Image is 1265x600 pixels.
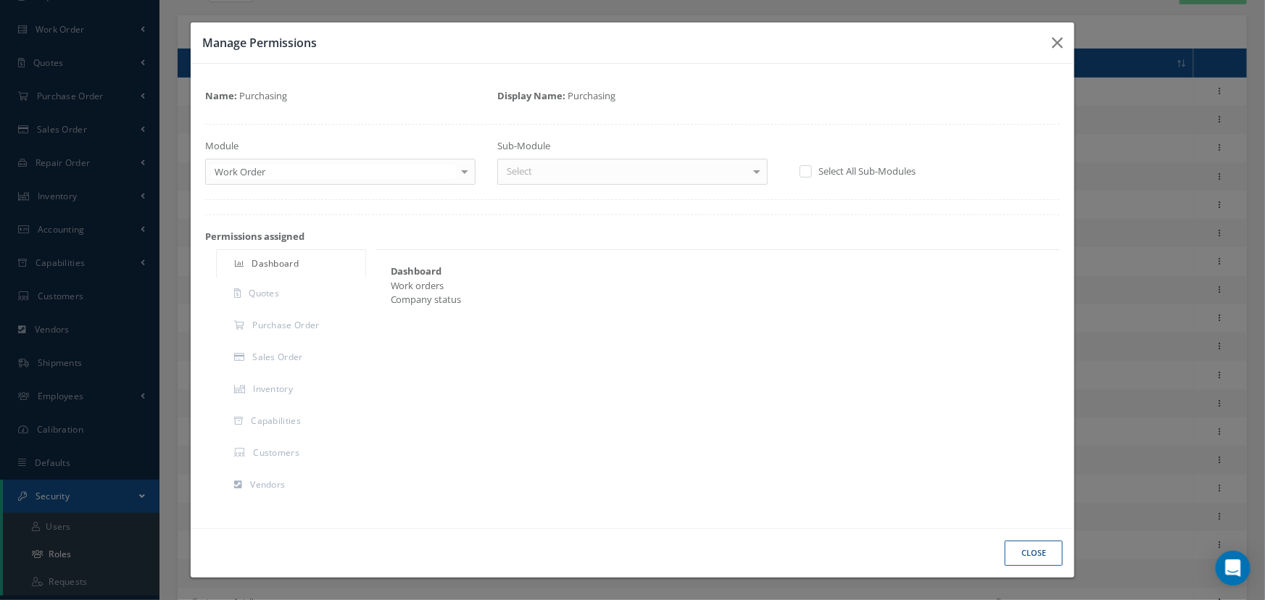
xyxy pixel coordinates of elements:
[216,343,366,374] a: Sales Order
[815,164,916,178] label: Select All Sub-Modules
[503,164,532,179] span: Select
[205,139,239,154] label: Module
[211,164,456,179] span: Work Order
[252,257,299,270] span: Dashboard
[1216,551,1251,586] div: Open Intercom Messenger
[252,351,302,363] span: Sales Order
[253,446,299,459] span: Customers
[216,407,366,438] a: Capabilities
[216,471,366,501] a: Vendors
[497,139,550,154] label: Sub-Module
[216,249,366,278] a: Dashboard
[216,280,366,310] a: Quotes
[250,478,285,491] span: Vendors
[252,319,319,331] span: Purchase Order
[568,89,615,102] span: Purchasing
[216,375,366,406] a: Inventory
[380,279,1046,293] div: Work orders
[380,293,1046,307] div: Company status
[1005,541,1063,566] button: Close
[253,383,293,395] span: Inventory
[205,230,304,243] strong: Permissions assigned
[497,89,565,102] strong: Display Name:
[251,414,301,427] span: Capabilities
[391,264,442,278] strong: Dashboard
[239,89,287,102] span: Purchasing
[216,439,366,470] a: Customers
[249,287,279,299] span: Quotes
[205,89,237,102] strong: Name:
[202,34,1041,51] h3: Manage Permissions
[216,312,366,342] a: Purchase Order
